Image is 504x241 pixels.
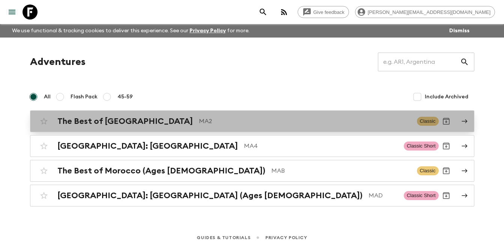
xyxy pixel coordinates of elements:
button: Archive [439,139,454,154]
div: [PERSON_NAME][EMAIL_ADDRESS][DOMAIN_NAME] [355,6,495,18]
p: MAD [369,191,398,200]
a: The Best of [GEOGRAPHIC_DATA]MA2ClassicArchive [30,110,474,132]
a: The Best of Morocco (Ages [DEMOGRAPHIC_DATA])MABClassicArchive [30,160,474,182]
button: Dismiss [447,26,471,36]
h2: [GEOGRAPHIC_DATA]: [GEOGRAPHIC_DATA] (Ages [DEMOGRAPHIC_DATA]) [57,191,363,200]
button: Archive [439,114,454,129]
span: 45-59 [117,93,133,101]
a: Give feedback [298,6,349,18]
span: Classic Short [404,142,439,151]
input: e.g. AR1, Argentina [378,51,460,72]
span: Classic [417,117,439,126]
h1: Adventures [30,54,86,69]
button: Archive [439,188,454,203]
p: MA4 [244,142,398,151]
span: Flash Pack [71,93,98,101]
button: menu [5,5,20,20]
h2: The Best of Morocco (Ages [DEMOGRAPHIC_DATA]) [57,166,265,176]
span: Classic [417,166,439,175]
span: Give feedback [309,9,349,15]
p: MAB [271,166,411,175]
a: [GEOGRAPHIC_DATA]: [GEOGRAPHIC_DATA] (Ages [DEMOGRAPHIC_DATA])MADClassic ShortArchive [30,185,474,206]
span: Classic Short [404,191,439,200]
h2: [GEOGRAPHIC_DATA]: [GEOGRAPHIC_DATA] [57,141,238,151]
button: Archive [439,163,454,178]
span: Include Archived [425,93,468,101]
p: We use functional & tracking cookies to deliver this experience. See our for more. [9,24,253,38]
a: Privacy Policy [190,28,226,33]
span: All [44,93,51,101]
button: search adventures [256,5,271,20]
h2: The Best of [GEOGRAPHIC_DATA] [57,116,193,126]
a: [GEOGRAPHIC_DATA]: [GEOGRAPHIC_DATA]MA4Classic ShortArchive [30,135,474,157]
span: [PERSON_NAME][EMAIL_ADDRESS][DOMAIN_NAME] [364,9,495,15]
p: MA2 [199,117,411,126]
